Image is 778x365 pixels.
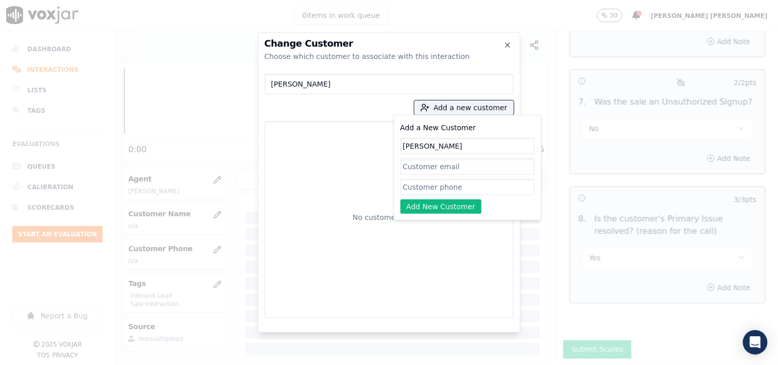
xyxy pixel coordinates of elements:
input: Customer name [401,138,535,154]
div: Choose which customer to associate with this interaction [265,51,514,62]
label: Add a New Customer [401,124,476,132]
h2: Change Customer [265,39,514,48]
button: Add New Customer [401,199,482,214]
div: Open Intercom Messenger [743,330,768,355]
button: Add a new customer [414,100,514,115]
input: Search Customers [265,74,514,94]
input: Customer phone [401,179,535,195]
input: Customer email [401,158,535,175]
p: No customers found [353,212,425,222]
